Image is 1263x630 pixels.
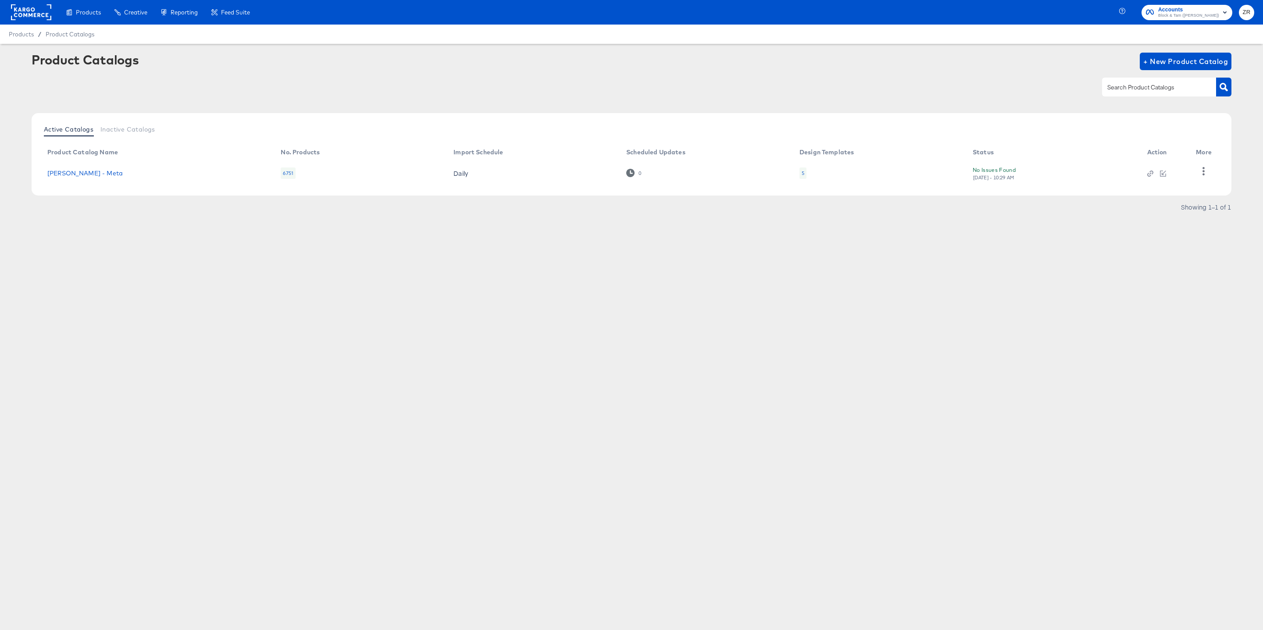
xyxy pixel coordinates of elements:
th: More [1189,146,1222,160]
span: Accounts [1158,5,1219,14]
a: [PERSON_NAME] - Meta [47,170,123,177]
span: Inactive Catalogs [100,126,155,133]
div: 0 [638,170,642,176]
div: 6751 [281,167,296,179]
button: AccountsBlock & Tam ([PERSON_NAME]) [1142,5,1232,20]
div: 0 [626,169,642,177]
div: Showing 1–1 of 1 [1181,204,1231,210]
span: Block & Tam ([PERSON_NAME]) [1158,12,1219,19]
div: No. Products [281,149,320,156]
span: Products [9,31,34,38]
div: 5 [799,167,806,179]
span: Active Catalogs [44,126,93,133]
div: Design Templates [799,149,854,156]
th: Status [966,146,1140,160]
span: Feed Suite [221,9,250,16]
button: ZR [1239,5,1254,20]
div: Product Catalog Name [47,149,118,156]
span: ZR [1242,7,1251,18]
span: + New Product Catalog [1143,55,1228,68]
div: Product Catalogs [32,53,139,67]
div: Scheduled Updates [626,149,685,156]
span: Reporting [171,9,198,16]
span: Products [76,9,101,16]
a: Product Catalogs [46,31,94,38]
th: Action [1140,146,1189,160]
div: 5 [802,170,804,177]
input: Search Product Catalogs [1106,82,1199,93]
td: Daily [446,160,619,187]
div: Import Schedule [453,149,503,156]
button: + New Product Catalog [1140,53,1231,70]
span: / [34,31,46,38]
span: Creative [124,9,147,16]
